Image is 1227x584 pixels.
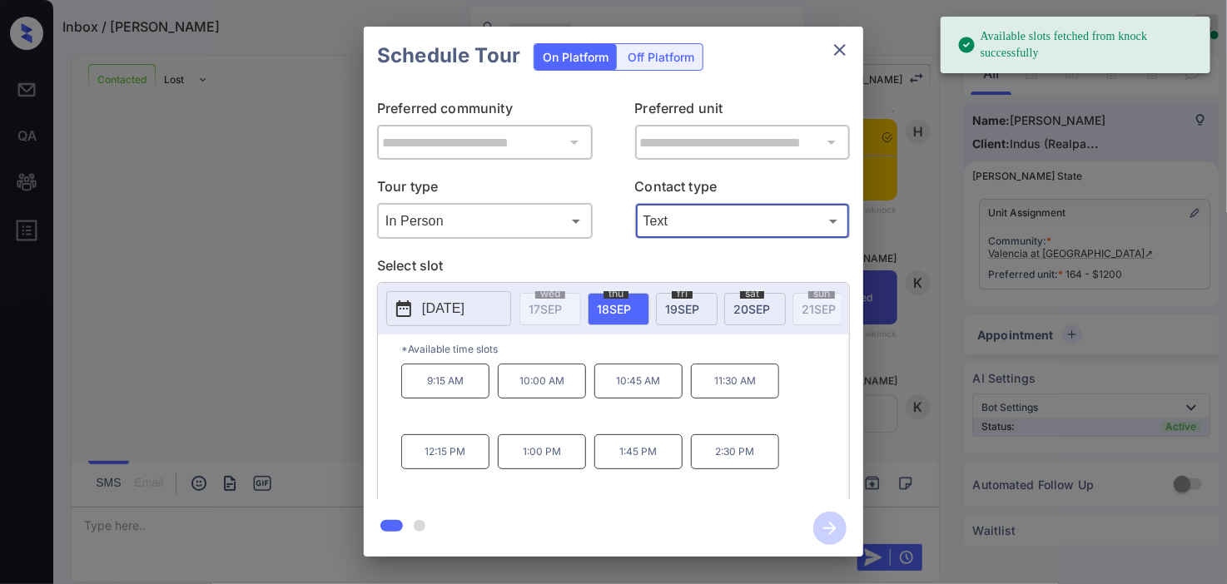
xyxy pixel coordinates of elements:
p: 11:30 AM [691,364,779,398]
p: 10:00 AM [498,364,586,398]
p: 2:30 PM [691,434,779,469]
p: Contact type [635,176,851,203]
p: *Available time slots [401,334,849,364]
button: close [823,33,857,67]
div: Available slots fetched from knock successfully [957,22,1197,68]
button: [DATE] [386,291,511,326]
p: 12:15 PM [401,434,489,469]
span: sat [740,289,764,299]
div: date-select [656,293,718,325]
p: 1:45 PM [594,434,683,469]
p: Preferred community [377,98,593,125]
div: date-select [588,293,649,325]
p: Preferred unit [635,98,851,125]
span: 19 SEP [665,302,699,316]
p: Select slot [377,255,850,282]
p: 9:15 AM [401,364,489,398]
div: date-select [724,293,786,325]
p: [DATE] [422,299,464,319]
p: 1:00 PM [498,434,586,469]
span: fri [672,289,693,299]
span: thu [604,289,628,299]
div: Text [639,207,847,235]
div: In Person [381,207,589,235]
p: 10:45 AM [594,364,683,398]
button: btn-next [803,507,857,550]
p: Tour type [377,176,593,203]
div: Off Platform [619,44,703,70]
span: 18 SEP [597,302,631,316]
h2: Schedule Tour [364,27,534,85]
div: On Platform [534,44,617,70]
span: 20 SEP [733,302,770,316]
